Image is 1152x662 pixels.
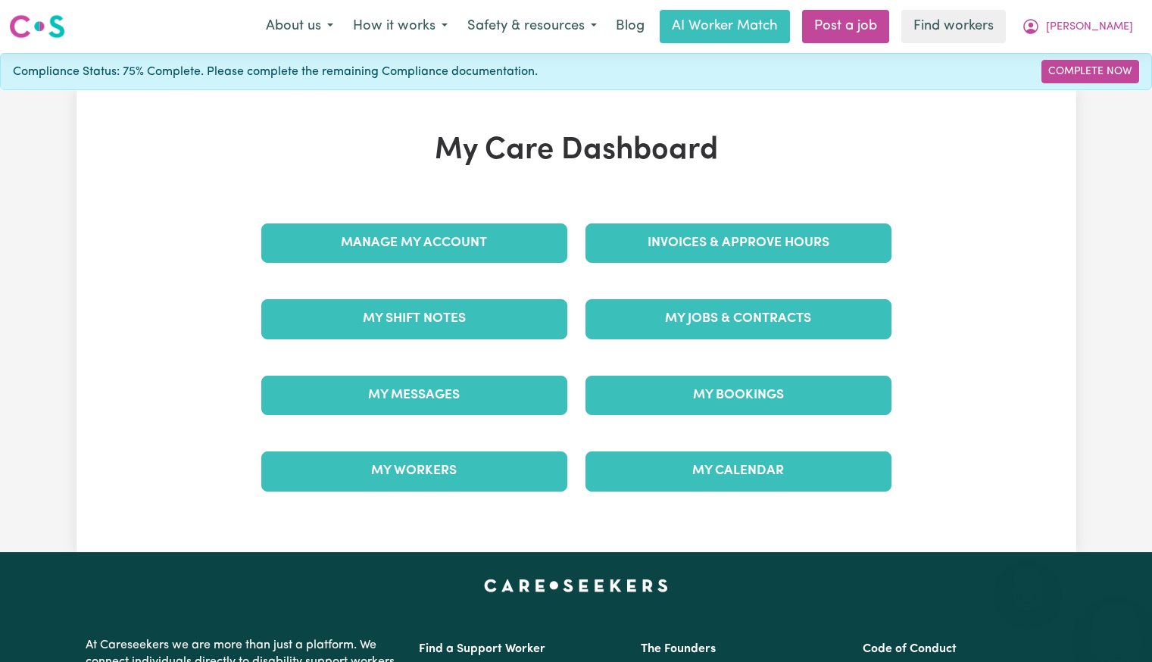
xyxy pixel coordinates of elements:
[585,376,891,415] a: My Bookings
[261,451,567,491] a: My Workers
[607,10,654,43] a: Blog
[484,579,668,592] a: Careseekers home page
[252,133,901,169] h1: My Care Dashboard
[343,11,457,42] button: How it works
[261,376,567,415] a: My Messages
[9,9,65,44] a: Careseekers logo
[1046,19,1133,36] span: [PERSON_NAME]
[1013,565,1043,595] iframe: Close message
[585,299,891,339] a: My Jobs & Contracts
[641,643,716,655] a: The Founders
[9,13,65,40] img: Careseekers logo
[457,11,607,42] button: Safety & resources
[585,223,891,263] a: Invoices & Approve Hours
[1041,60,1139,83] a: Complete Now
[261,223,567,263] a: Manage My Account
[13,63,538,81] span: Compliance Status: 75% Complete. Please complete the remaining Compliance documentation.
[585,451,891,491] a: My Calendar
[802,10,889,43] a: Post a job
[256,11,343,42] button: About us
[1012,11,1143,42] button: My Account
[419,643,545,655] a: Find a Support Worker
[863,643,957,655] a: Code of Conduct
[261,299,567,339] a: My Shift Notes
[1091,601,1140,650] iframe: Button to launch messaging window
[901,10,1006,43] a: Find workers
[660,10,790,43] a: AI Worker Match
